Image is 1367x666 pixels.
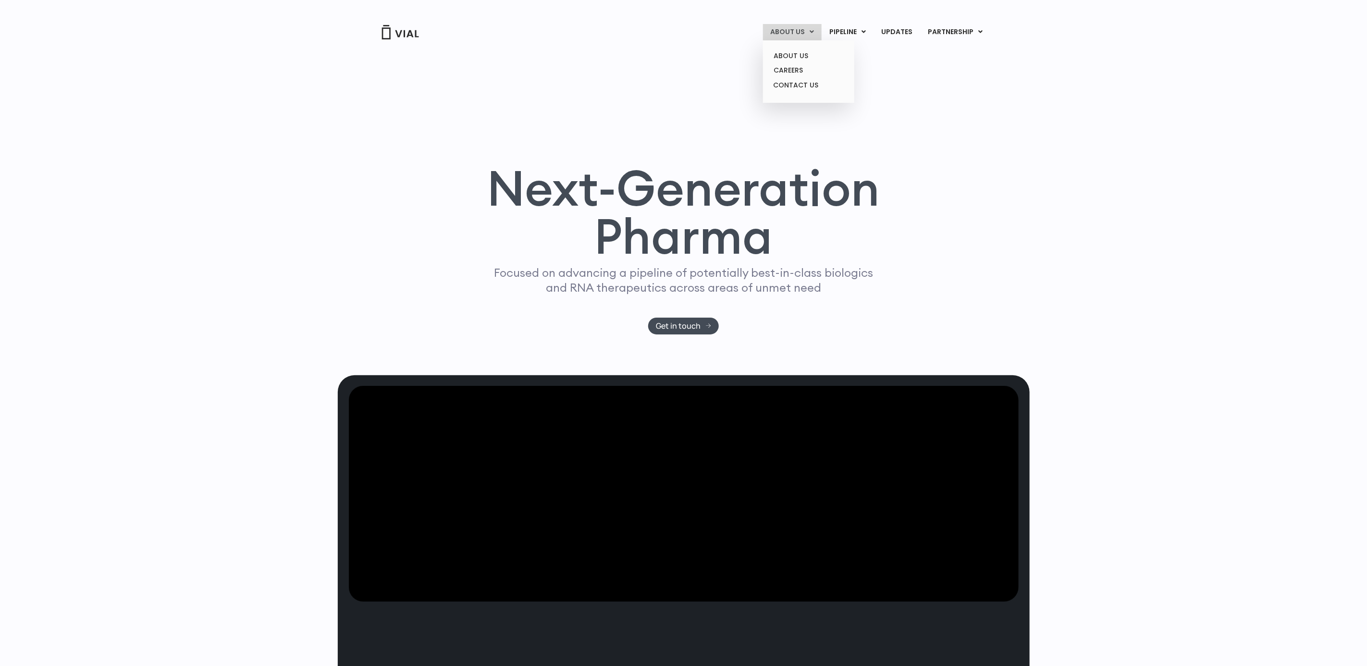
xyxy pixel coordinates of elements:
p: Focused on advancing a pipeline of potentially best-in-class biologics and RNA therapeutics acros... [490,265,877,295]
a: Get in touch [648,318,719,334]
a: UPDATES [874,24,920,40]
a: CONTACT US [766,78,850,93]
a: CAREERS [766,63,850,78]
a: ABOUT US [766,49,850,63]
a: ABOUT USMenu Toggle [763,24,822,40]
span: Get in touch [656,322,701,330]
a: PARTNERSHIPMenu Toggle [921,24,991,40]
h1: Next-Generation Pharma [476,164,892,261]
img: Vial Logo [381,25,419,39]
a: PIPELINEMenu Toggle [822,24,874,40]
